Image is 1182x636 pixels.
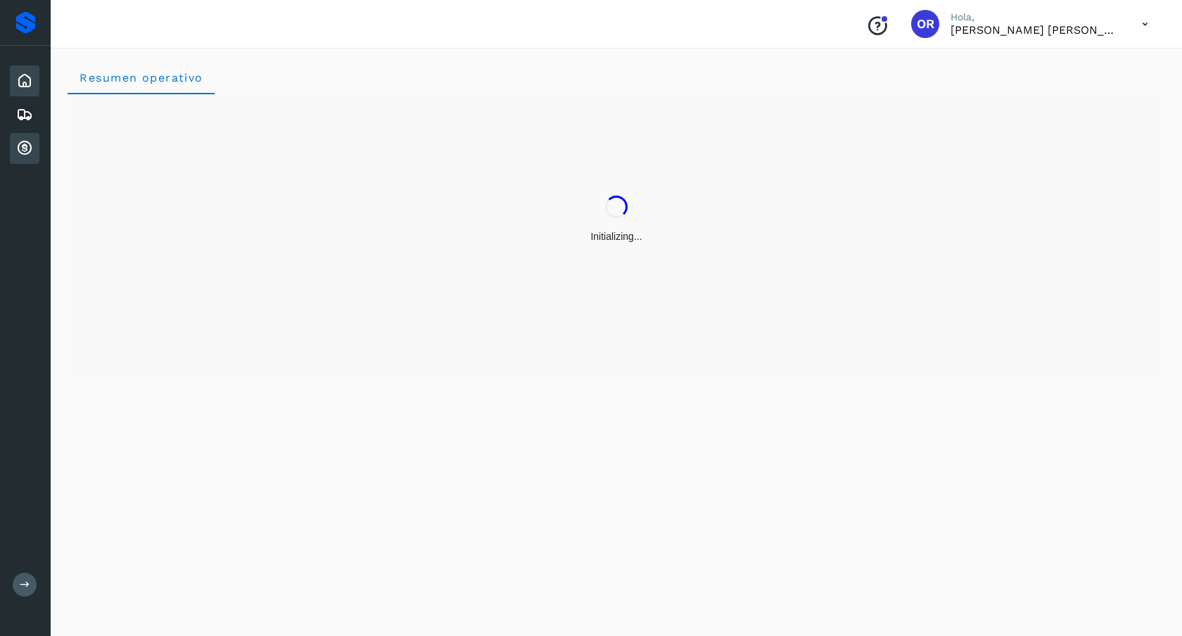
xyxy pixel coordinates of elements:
div: Embarques [10,99,39,130]
div: Inicio [10,65,39,96]
p: Oscar Ramirez Nava [951,23,1119,37]
div: Cuentas por cobrar [10,133,39,164]
span: Resumen operativo [79,71,203,84]
p: Hola, [951,11,1119,23]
